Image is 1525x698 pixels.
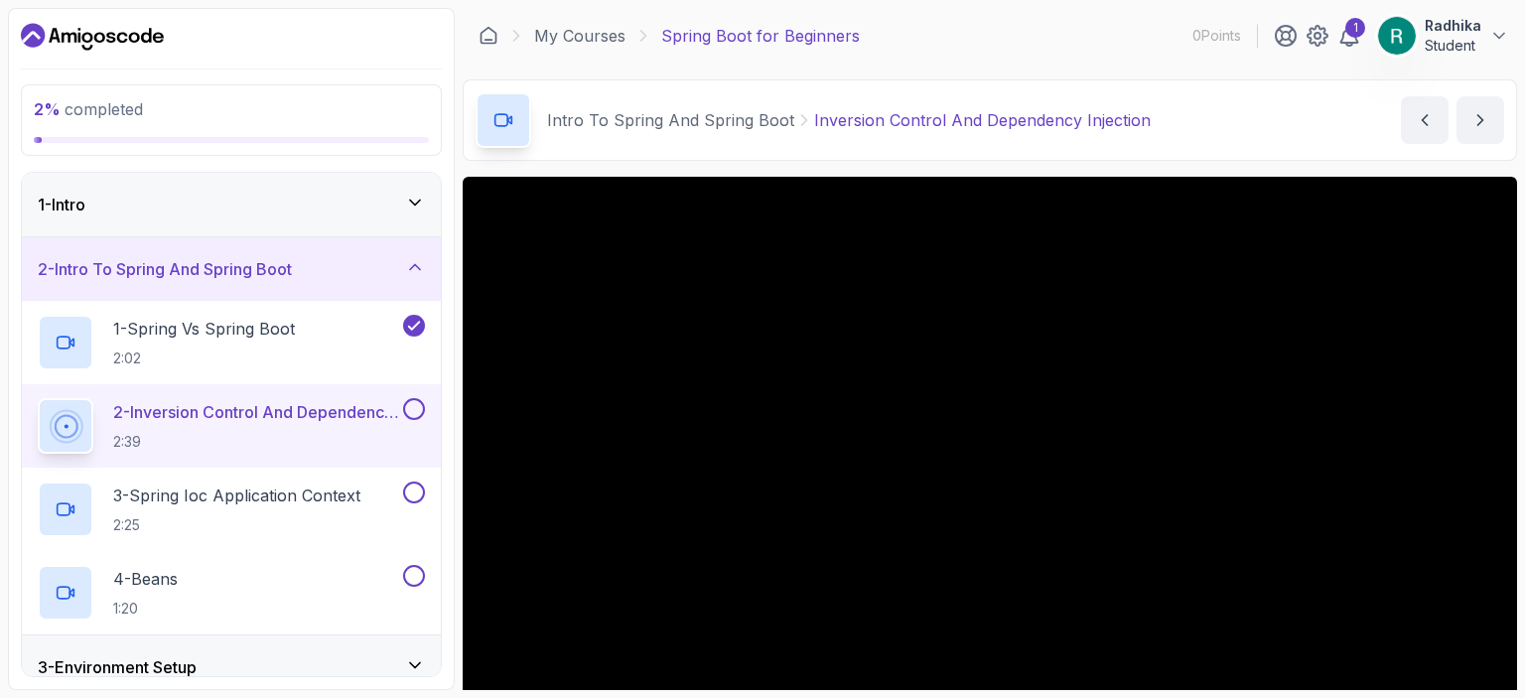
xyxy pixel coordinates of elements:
a: Dashboard [479,26,498,46]
p: 1 - Spring Vs Spring Boot [113,317,295,341]
p: 2:02 [113,349,295,368]
p: 0 Points [1192,26,1241,46]
button: 1-Spring Vs Spring Boot2:02 [38,315,425,370]
a: My Courses [534,24,625,48]
button: 2-Inversion Control And Dependency Injection2:39 [38,398,425,454]
h3: 2 - Intro To Spring And Spring Boot [38,257,292,281]
p: 2:25 [113,515,360,535]
p: Radhika [1425,16,1481,36]
img: user profile image [1378,17,1416,55]
button: next content [1456,96,1504,144]
a: 1 [1337,24,1361,48]
p: Intro To Spring And Spring Boot [547,108,794,132]
button: 1-Intro [22,173,441,236]
p: 2 - Inversion Control And Dependency Injection [113,400,399,424]
button: previous content [1401,96,1449,144]
h3: 1 - Intro [38,193,85,216]
button: 3-Spring Ioc Application Context2:25 [38,482,425,537]
p: 4 - Beans [113,567,178,591]
div: 1 [1345,18,1365,38]
span: 2 % [34,99,61,119]
p: Inversion Control And Dependency Injection [814,108,1151,132]
button: 2-Intro To Spring And Spring Boot [22,237,441,301]
p: Spring Boot for Beginners [661,24,860,48]
button: user profile imageRadhikaStudent [1377,16,1509,56]
span: completed [34,99,143,119]
p: 3 - Spring Ioc Application Context [113,484,360,507]
a: Dashboard [21,21,164,53]
p: 1:20 [113,599,178,619]
p: Student [1425,36,1481,56]
h3: 3 - Environment Setup [38,655,197,679]
p: 2:39 [113,432,399,452]
button: 4-Beans1:20 [38,565,425,621]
